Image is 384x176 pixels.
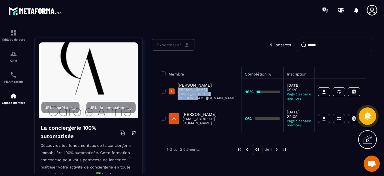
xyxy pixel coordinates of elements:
p: Page : espace membre [287,92,311,100]
img: formation [10,50,17,57]
img: logo [8,5,62,16]
img: next [274,147,279,152]
p: [DATE] 09:20 [287,83,311,92]
p: 1-2 sur 2 éléments [167,147,199,152]
p: de 1 [265,147,272,152]
img: prev [244,147,250,152]
p: Page : espace membre [287,119,311,127]
h4: La conciergerie 100% automatisée [40,124,120,140]
p: 01 [252,144,262,155]
img: scheduler [10,71,17,79]
p: [PERSON_NAME] [182,112,238,117]
th: Membre [158,67,242,78]
img: formation [10,29,17,36]
img: next [281,147,287,152]
p: Planificateur [1,80,25,83]
th: Inscription [283,67,315,78]
a: [PERSON_NAME][EMAIL_ADDRESS][DOMAIN_NAME] [169,112,238,125]
a: schedulerschedulerPlanificateur [1,67,25,88]
strong: 16% [245,89,253,94]
p: Contacts [270,42,291,47]
div: Ouvrir le chat [364,156,380,172]
strong: 0% [245,116,252,121]
p: Tableau de bord [1,38,25,41]
img: prev [237,147,242,152]
img: background [39,42,138,118]
a: [PERSON_NAME][PERSON_NAME][EMAIL_ADDRESS][PERSON_NAME][DOMAIN_NAME] [169,83,238,100]
span: URL secrète [44,105,68,110]
th: Complétion % [242,67,283,78]
strong: 2 [270,42,272,47]
p: [PERSON_NAME] [178,83,238,88]
a: formationformationCRM [1,46,25,67]
p: [PERSON_NAME][EMAIL_ADDRESS][PERSON_NAME][DOMAIN_NAME] [178,88,238,100]
a: formationformationTableau de bord [1,25,25,46]
button: URL secrète [41,102,79,113]
button: URL de connexion [86,102,136,113]
img: automations [10,92,17,100]
p: CRM [1,59,25,62]
a: automationsautomationsEspace membre [1,88,25,109]
span: URL de connexion [89,105,124,110]
p: [EMAIL_ADDRESS][DOMAIN_NAME] [182,117,238,125]
p: [DATE] 22:09 [287,110,311,119]
p: Espace membre [1,101,25,104]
